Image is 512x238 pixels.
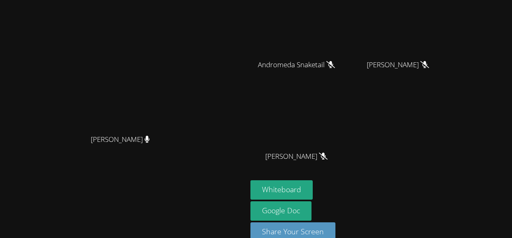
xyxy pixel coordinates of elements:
[91,134,150,146] span: [PERSON_NAME]
[367,59,429,71] span: [PERSON_NAME]
[250,201,311,221] a: Google Doc
[265,151,328,163] span: [PERSON_NAME]
[258,59,335,71] span: Andromeda Snaketail
[250,180,313,200] button: Whiteboard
